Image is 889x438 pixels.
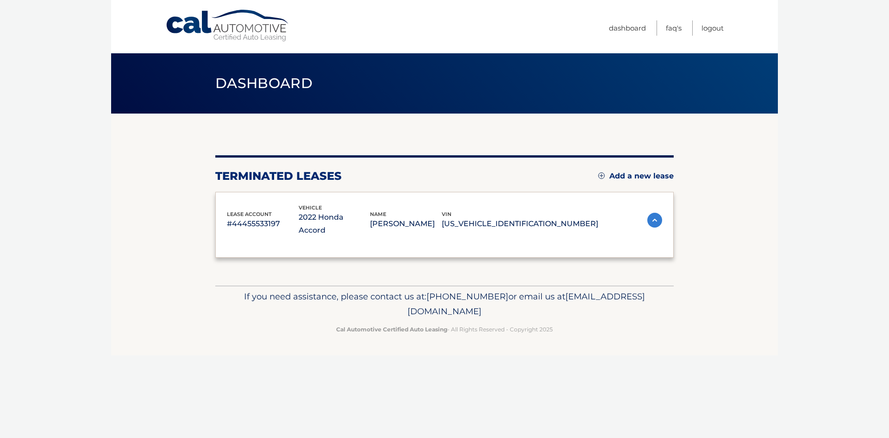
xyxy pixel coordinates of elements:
[598,172,605,179] img: add.svg
[299,204,322,211] span: vehicle
[666,20,682,36] a: FAQ's
[407,291,645,317] span: [EMAIL_ADDRESS][DOMAIN_NAME]
[609,20,646,36] a: Dashboard
[215,75,313,92] span: Dashboard
[442,211,451,217] span: vin
[336,326,447,333] strong: Cal Automotive Certified Auto Leasing
[215,169,342,183] h2: terminated leases
[598,171,674,181] a: Add a new lease
[165,9,290,42] a: Cal Automotive
[426,291,508,302] span: [PHONE_NUMBER]
[647,213,662,228] img: accordion-active.svg
[227,211,272,217] span: lease account
[221,289,668,319] p: If you need assistance, please contact us at: or email us at
[701,20,724,36] a: Logout
[227,217,299,230] p: #44455533197
[370,211,386,217] span: name
[299,211,370,237] p: 2022 Honda Accord
[221,324,668,334] p: - All Rights Reserved - Copyright 2025
[370,217,442,230] p: [PERSON_NAME]
[442,217,598,230] p: [US_VEHICLE_IDENTIFICATION_NUMBER]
